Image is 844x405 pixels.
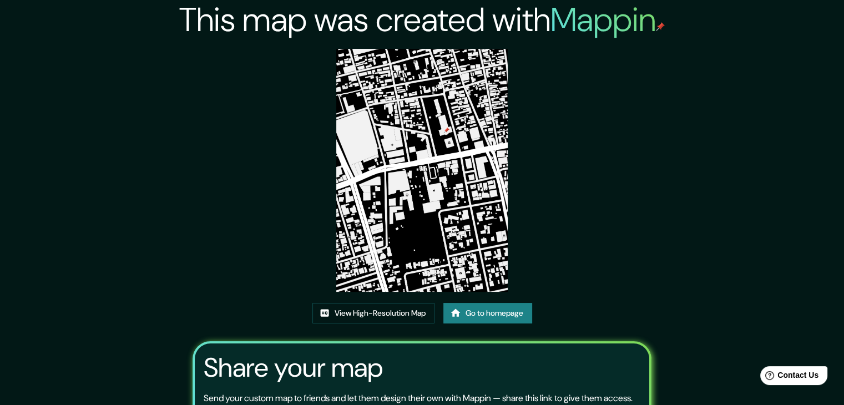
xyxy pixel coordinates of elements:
[312,303,434,323] a: View High-Resolution Map
[336,49,508,292] img: created-map
[656,22,665,31] img: mappin-pin
[204,392,633,405] p: Send your custom map to friends and let them design their own with Mappin — share this link to gi...
[443,303,532,323] a: Go to homepage
[204,352,383,383] h3: Share your map
[745,362,832,393] iframe: Help widget launcher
